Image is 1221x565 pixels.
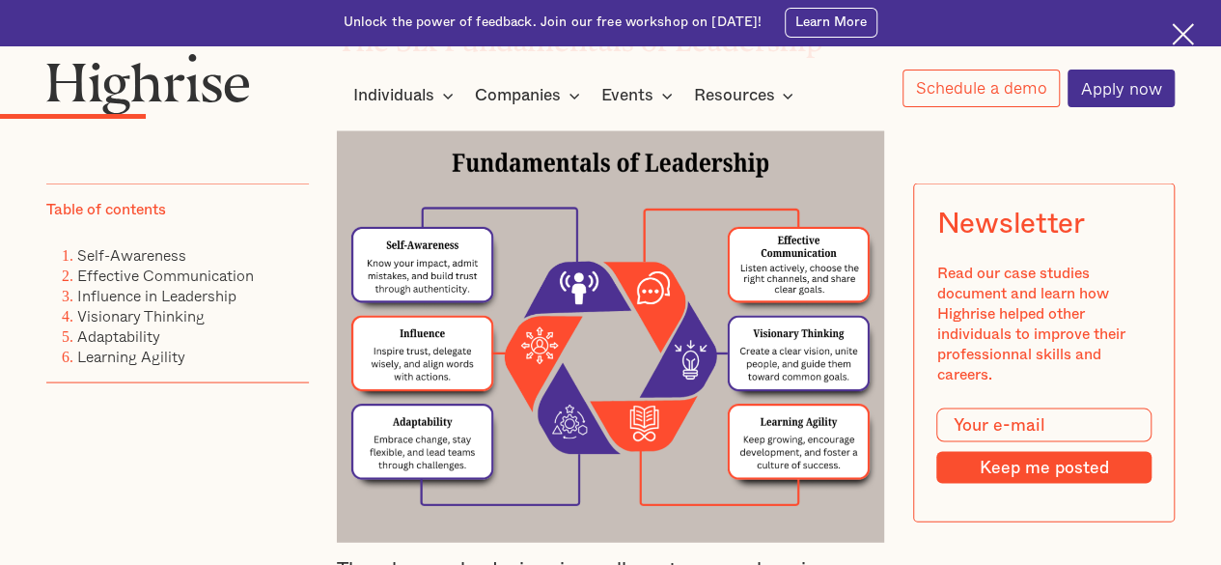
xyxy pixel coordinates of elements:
[46,199,166,219] div: Table of contents
[601,84,679,107] div: Events
[693,84,774,107] div: Resources
[475,84,561,107] div: Companies
[77,303,205,326] a: Visionary Thinking
[785,8,878,38] a: Learn More
[77,283,236,306] a: Influence in Leadership
[601,84,653,107] div: Events
[936,408,1151,484] form: Modal Form
[77,263,254,286] a: Effective Communication
[337,130,885,542] img: the-six-fundamentals-of-leadership
[353,84,434,107] div: Individuals
[344,14,763,32] div: Unlock the power of feedback. Join our free workshop on [DATE]!
[693,84,799,107] div: Resources
[475,84,586,107] div: Companies
[936,451,1151,483] input: Keep me posted
[353,84,459,107] div: Individuals
[902,70,1060,107] a: Schedule a demo
[936,207,1084,240] div: Newsletter
[77,344,185,367] a: Learning Agility
[936,263,1151,384] div: Read our case studies document and learn how Highrise helped other individuals to improve their p...
[1172,23,1194,45] img: Cross icon
[77,324,160,347] a: Adaptability
[77,242,186,266] a: Self-Awareness
[936,408,1151,442] input: Your e-mail
[1068,70,1175,107] a: Apply now
[46,53,250,115] img: Highrise logo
